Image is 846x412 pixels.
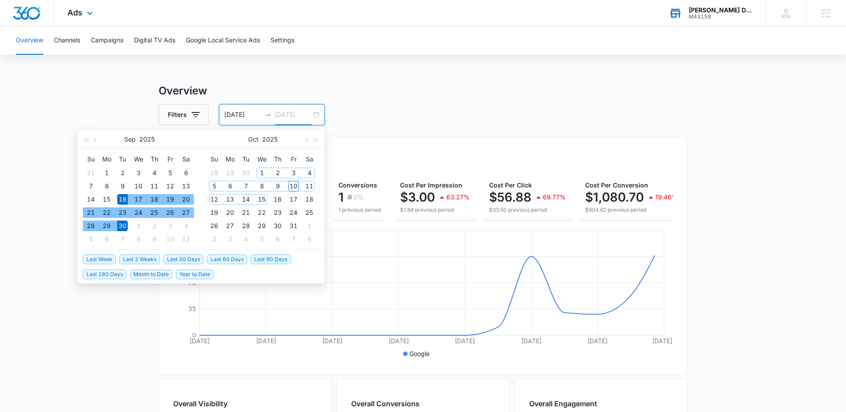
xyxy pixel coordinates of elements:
span: Last 180 Days [83,270,126,279]
div: 4 [181,221,191,231]
td: 2025-09-30 [115,219,130,232]
div: 8 [133,234,144,244]
th: We [254,152,270,166]
td: 2025-10-16 [270,193,286,206]
span: Last 2 Weeks [119,255,160,264]
td: 2025-10-17 [286,193,301,206]
td: 2025-10-30 [270,219,286,232]
div: 10 [165,234,175,244]
td: 2025-09-29 [222,166,238,180]
h2: Overall Engagement [529,398,597,409]
td: 2025-10-31 [286,219,301,232]
td: 2025-10-02 [146,219,162,232]
p: $3.00 [400,190,435,204]
tspan: [DATE] [256,337,276,345]
td: 2025-10-10 [162,232,178,246]
input: Start date [224,110,261,120]
td: 2025-09-27 [178,206,194,219]
div: 2 [117,168,128,178]
td: 2025-09-03 [130,166,146,180]
div: 21 [241,207,251,218]
p: 19.46% [655,194,678,200]
div: 6 [101,234,112,244]
div: 15 [101,194,112,205]
td: 2025-09-06 [178,166,194,180]
td: 2025-10-26 [206,219,222,232]
td: 2025-10-03 [286,166,301,180]
button: Settings [271,26,294,55]
div: 14 [241,194,251,205]
td: 2025-09-29 [99,219,115,232]
div: 20 [225,207,235,218]
p: $56.88 [489,190,531,204]
tspan: [DATE] [189,337,210,345]
td: 2025-10-05 [206,180,222,193]
button: Oct [248,131,259,148]
div: 17 [288,194,299,205]
div: account id [689,14,753,20]
td: 2025-09-16 [115,193,130,206]
div: 16 [272,194,283,205]
td: 2025-10-27 [222,219,238,232]
button: Sep [124,131,136,148]
div: 6 [225,181,235,191]
h3: Overview [159,83,687,99]
span: to [264,111,271,118]
div: 31 [288,221,299,231]
td: 2025-10-06 [99,232,115,246]
tspan: [DATE] [652,337,672,345]
h2: Overall Visibility [173,398,232,409]
td: 2025-10-07 [115,232,130,246]
span: Ads [67,8,82,17]
p: 63.27% [446,194,470,200]
tspan: 35 [188,305,196,312]
td: 2025-10-24 [286,206,301,219]
th: Su [206,152,222,166]
td: 2025-10-06 [222,180,238,193]
th: Th [270,152,286,166]
td: 2025-09-13 [178,180,194,193]
div: 8 [256,181,267,191]
div: 24 [133,207,144,218]
td: 2025-09-01 [99,166,115,180]
td: 2025-09-07 [83,180,99,193]
td: 2025-10-08 [130,232,146,246]
span: Last 90 Days [251,255,291,264]
td: 2025-09-10 [130,180,146,193]
div: 1 [133,221,144,231]
p: 1 previous period [338,206,381,214]
div: 12 [165,181,175,191]
td: 2025-10-08 [254,180,270,193]
div: 30 [241,168,251,178]
span: Cost Per Conversion [585,181,648,189]
td: 2025-11-06 [270,232,286,246]
div: 9 [149,234,160,244]
div: 29 [101,221,112,231]
span: Conversions [338,181,377,189]
div: 4 [241,234,251,244]
td: 2025-10-10 [286,180,301,193]
td: 2025-10-21 [238,206,254,219]
div: 23 [117,207,128,218]
td: 2025-10-18 [301,193,317,206]
th: Mo [222,152,238,166]
button: Digital TV Ads [134,26,175,55]
td: 2025-10-15 [254,193,270,206]
h2: Overall Conversions [351,398,419,409]
div: 5 [165,168,175,178]
td: 2025-09-22 [99,206,115,219]
span: Last Week [83,255,116,264]
th: Sa [178,152,194,166]
td: 2025-10-28 [238,219,254,232]
td: 2025-09-02 [115,166,130,180]
button: Campaigns [91,26,123,55]
tspan: [DATE] [322,337,342,345]
div: 15 [256,194,267,205]
td: 2025-11-04 [238,232,254,246]
div: 6 [181,168,191,178]
button: Filters [159,104,208,125]
td: 2025-10-19 [206,206,222,219]
p: $33.50 previous period [489,206,566,214]
div: 8 [101,181,112,191]
div: 28 [241,221,251,231]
